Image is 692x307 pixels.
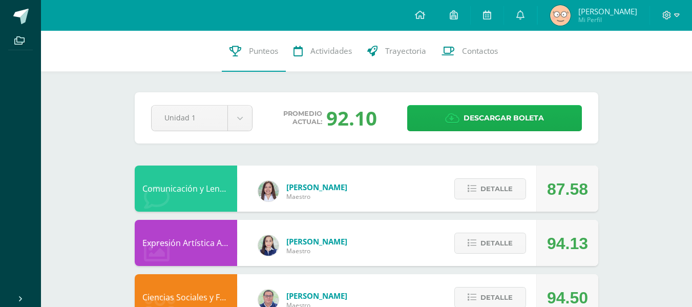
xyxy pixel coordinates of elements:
div: 92.10 [326,105,377,131]
a: Trayectoria [360,31,434,72]
button: Detalle [454,233,526,254]
a: Actividades [286,31,360,72]
span: Mi Perfil [578,15,637,24]
span: Descargar boleta [464,106,544,131]
span: Actividades [310,46,352,56]
span: Unidad 1 [164,106,215,130]
span: Maestro [286,192,347,201]
img: 8af19cf04de0ae0b6fa021c291ba4e00.png [550,5,571,26]
span: Detalle [480,234,513,253]
span: Maestro [286,247,347,255]
span: Punteos [249,46,278,56]
a: Punteos [222,31,286,72]
div: Comunicación y Lenguaje, Inglés [135,166,237,212]
span: Trayectoria [385,46,426,56]
img: acecb51a315cac2de2e3deefdb732c9f.png [258,181,279,201]
span: Promedio actual: [283,110,322,126]
span: [PERSON_NAME] [286,236,347,247]
span: Detalle [480,179,513,198]
a: Contactos [434,31,506,72]
img: 360951c6672e02766e5b7d72674f168c.png [258,235,279,256]
div: 87.58 [547,166,588,212]
a: Descargar boleta [407,105,582,131]
span: [PERSON_NAME] [578,6,637,16]
span: Detalle [480,288,513,307]
div: 94.13 [547,220,588,267]
span: Contactos [462,46,498,56]
button: Detalle [454,178,526,199]
span: [PERSON_NAME] [286,291,347,301]
a: Unidad 1 [152,106,252,131]
span: [PERSON_NAME] [286,182,347,192]
div: Expresión Artística ARTES PLÁSTICAS [135,220,237,266]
